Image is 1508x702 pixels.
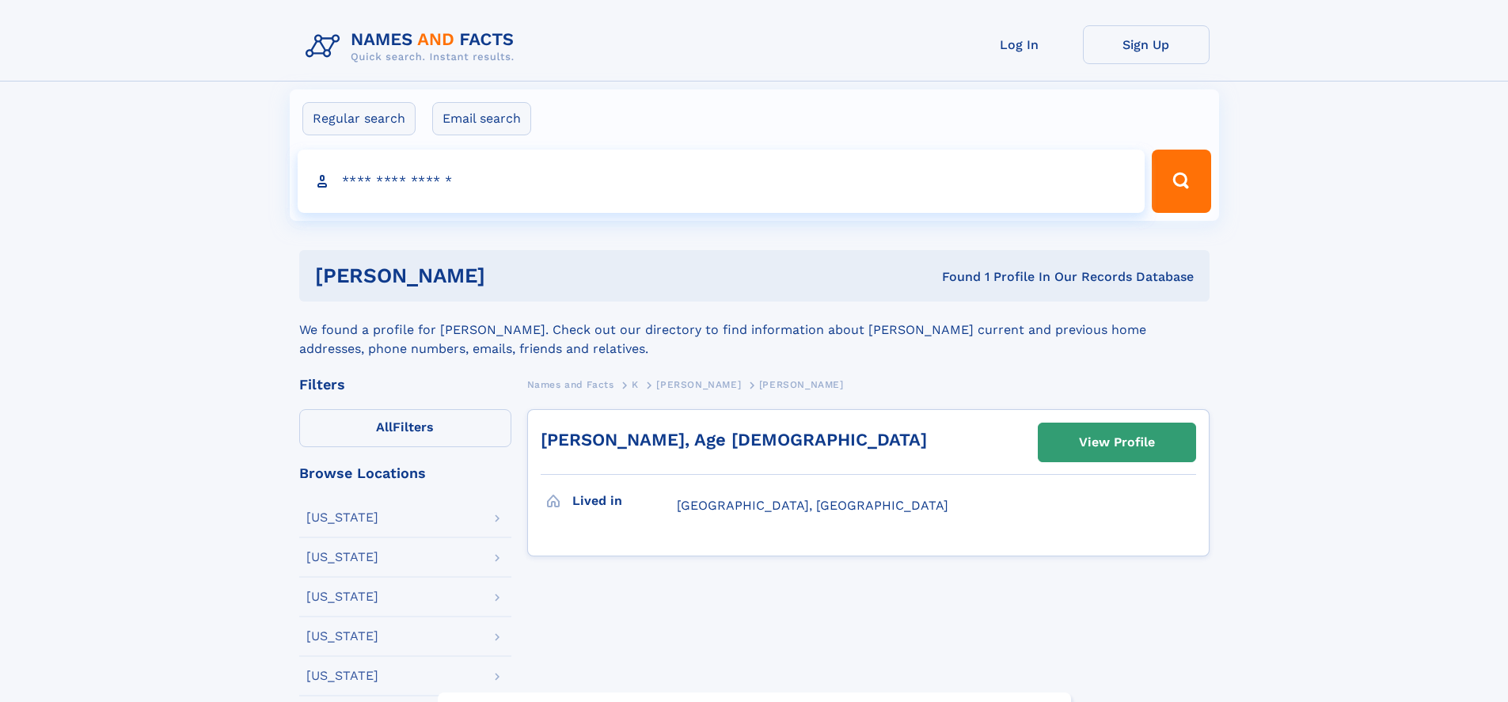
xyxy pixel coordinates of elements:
label: Email search [432,102,531,135]
div: Filters [299,378,511,392]
a: K [632,374,639,394]
a: [PERSON_NAME], Age [DEMOGRAPHIC_DATA] [541,430,927,450]
div: [US_STATE] [306,590,378,603]
label: Filters [299,409,511,447]
img: Logo Names and Facts [299,25,527,68]
a: Log In [956,25,1083,64]
input: search input [298,150,1145,213]
a: Sign Up [1083,25,1210,64]
h3: Lived in [572,488,677,514]
div: [US_STATE] [306,630,378,643]
div: Browse Locations [299,466,511,480]
span: K [632,379,639,390]
span: All [376,419,393,434]
span: [PERSON_NAME] [759,379,844,390]
a: [PERSON_NAME] [656,374,741,394]
div: We found a profile for [PERSON_NAME]. Check out our directory to find information about [PERSON_N... [299,302,1210,359]
h1: [PERSON_NAME] [315,266,714,286]
div: [US_STATE] [306,551,378,563]
div: Found 1 Profile In Our Records Database [713,268,1194,286]
label: Regular search [302,102,416,135]
span: [PERSON_NAME] [656,379,741,390]
div: [US_STATE] [306,670,378,682]
span: [GEOGRAPHIC_DATA], [GEOGRAPHIC_DATA] [677,498,948,513]
button: Search Button [1152,150,1210,213]
a: View Profile [1039,423,1195,461]
div: [US_STATE] [306,511,378,524]
a: Names and Facts [527,374,614,394]
div: View Profile [1079,424,1155,461]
